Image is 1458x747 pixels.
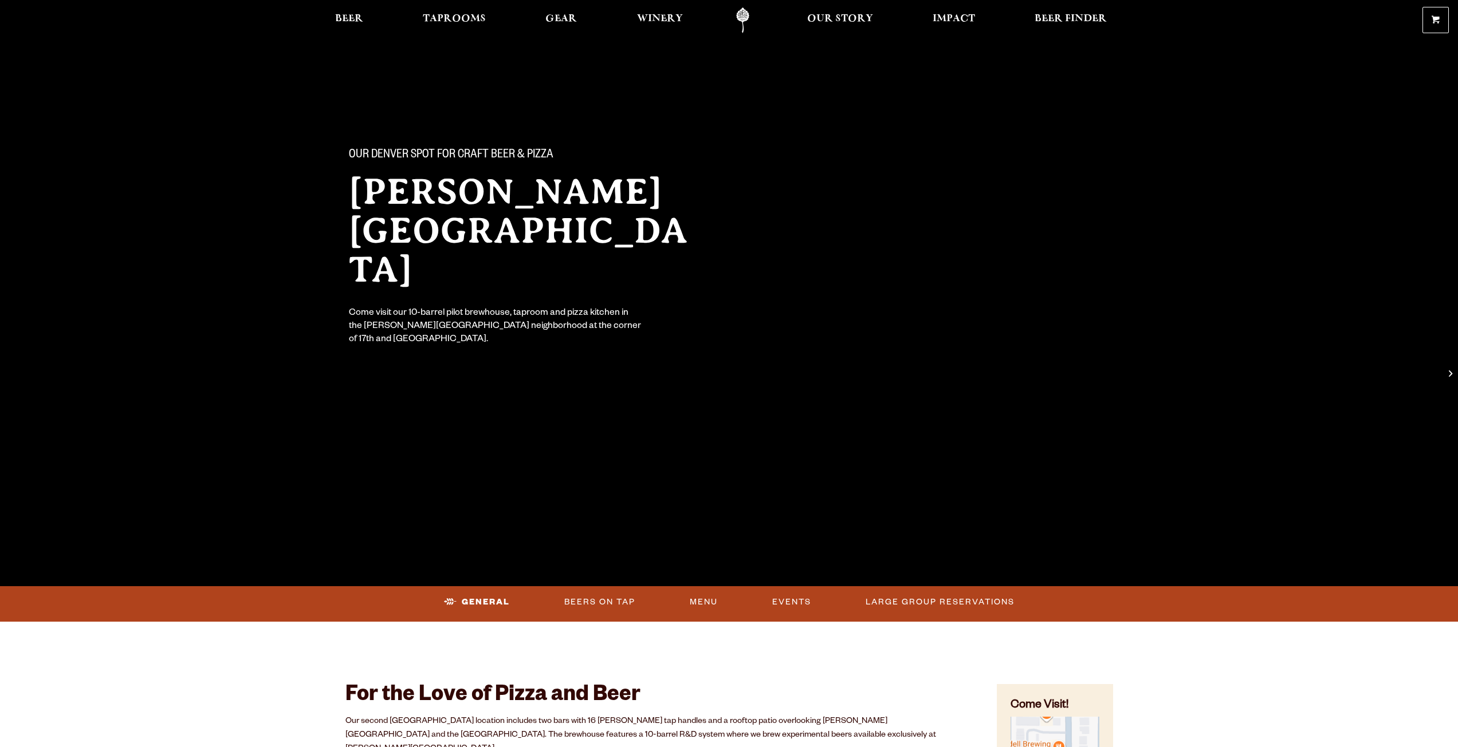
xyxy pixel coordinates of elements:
[685,589,722,615] a: Menu
[1035,14,1107,23] span: Beer Finder
[423,14,486,23] span: Taprooms
[439,589,514,615] a: General
[560,589,640,615] a: Beers On Tap
[768,589,816,615] a: Events
[933,14,975,23] span: Impact
[861,589,1019,615] a: Large Group Reservations
[630,7,690,33] a: Winery
[1027,7,1114,33] a: Beer Finder
[349,307,642,347] div: Come visit our 10-barrel pilot brewhouse, taproom and pizza kitchen in the [PERSON_NAME][GEOGRAPH...
[925,7,983,33] a: Impact
[637,14,683,23] span: Winery
[328,7,371,33] a: Beer
[807,14,873,23] span: Our Story
[721,7,764,33] a: Odell Home
[545,14,577,23] span: Gear
[349,148,553,163] span: Our Denver spot for craft beer & pizza
[345,684,969,709] h2: For the Love of Pizza and Beer
[1011,698,1099,714] h4: Come Visit!
[415,7,493,33] a: Taprooms
[335,14,363,23] span: Beer
[800,7,881,33] a: Our Story
[349,172,706,289] h2: [PERSON_NAME][GEOGRAPHIC_DATA]
[538,7,584,33] a: Gear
